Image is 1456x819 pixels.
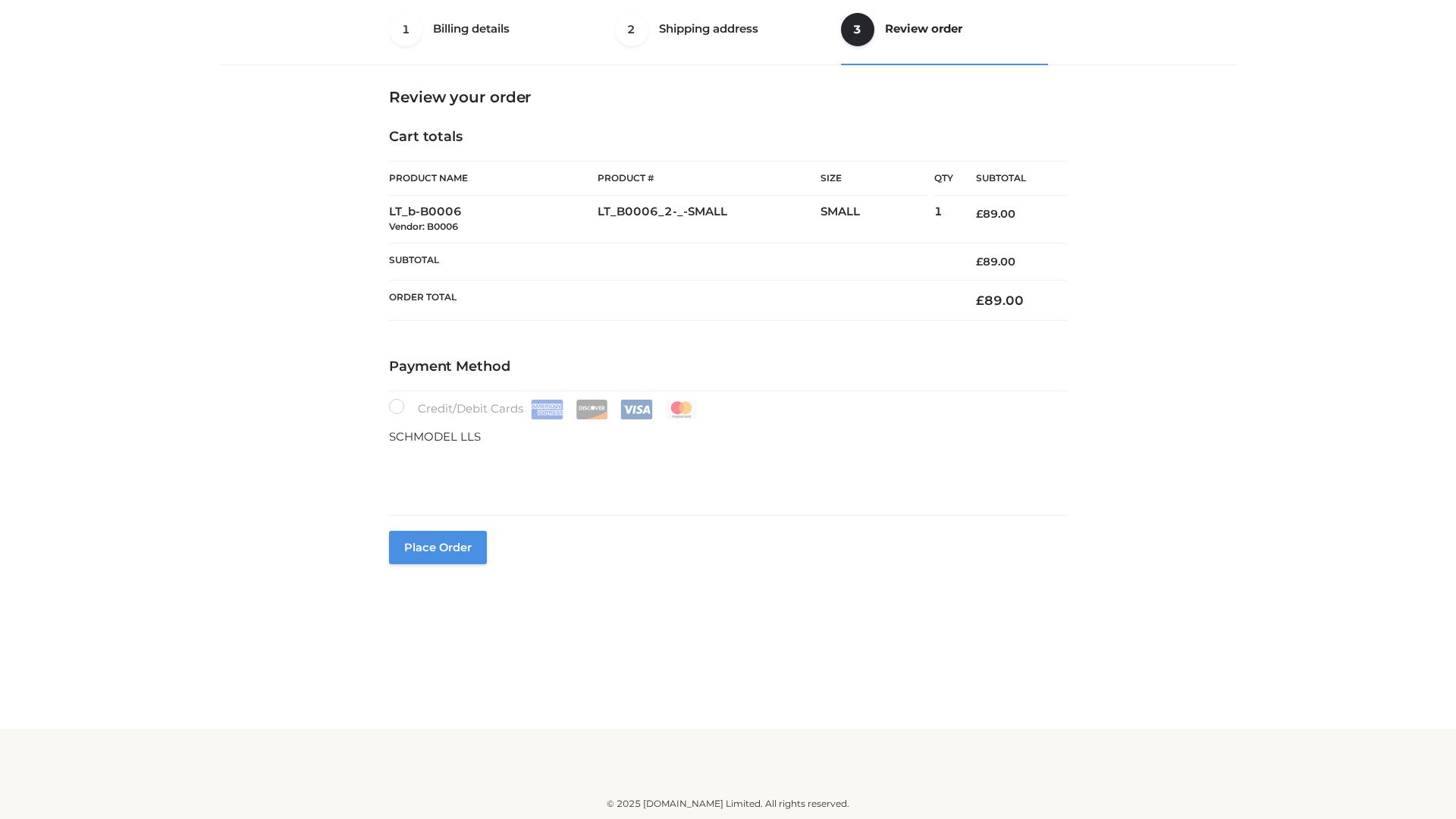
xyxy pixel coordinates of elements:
[976,293,984,308] span: £
[976,255,1015,268] bdi: 89.00
[665,400,698,419] img: Mastercard
[389,161,598,196] th: Product Name
[953,162,1067,196] th: Subtotal
[598,196,821,243] td: LT_B0006_2-_-SMALL
[531,400,563,419] img: Amex
[976,207,1015,221] bdi: 89.00
[225,796,1231,811] div: © 2025 [DOMAIN_NAME] Limited. All rights reserved.
[576,400,608,419] img: Discover
[389,129,1067,146] h4: Cart totals
[389,531,487,564] button: Place order
[976,255,983,268] span: £
[976,293,1024,308] bdi: 89.00
[934,196,953,243] td: 1
[389,359,1067,375] h4: Payment Method
[389,427,1067,447] p: SCHMODEL LLS
[389,399,699,419] label: Credit/Debit Cards
[389,281,953,321] th: Order Total
[598,161,821,196] th: Product #
[821,162,927,196] th: Size
[389,196,598,243] td: LT_b-B0006
[389,88,1067,106] h3: Review your order
[389,221,458,232] small: Vendor: B0006
[976,207,983,221] span: £
[389,243,953,280] th: Subtotal
[386,443,1064,498] iframe: Secure payment input frame
[620,400,653,419] img: Visa
[821,196,934,243] td: SMALL
[934,161,953,196] th: Qty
